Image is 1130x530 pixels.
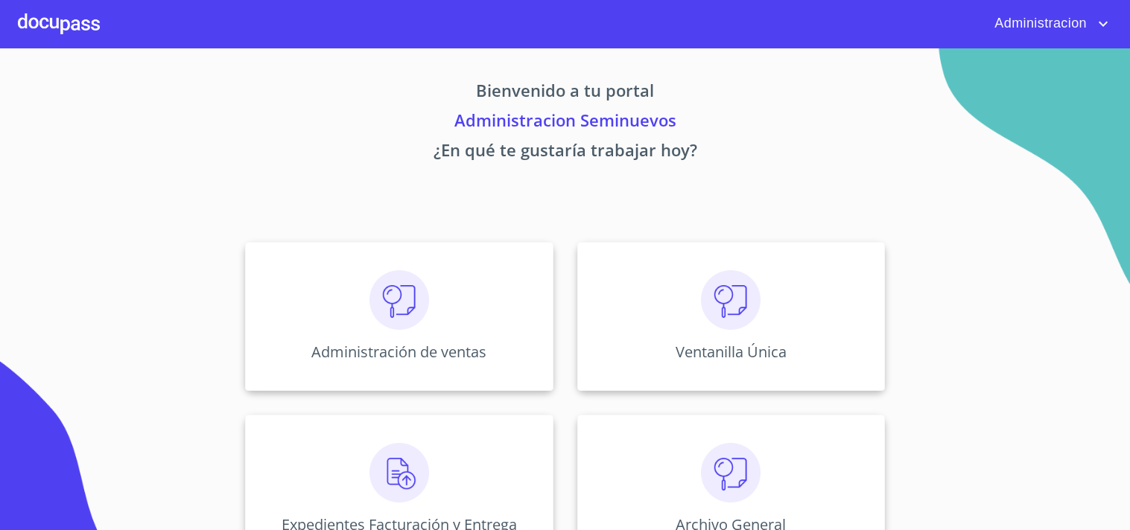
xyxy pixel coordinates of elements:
[983,12,1094,36] span: Administracion
[107,78,1024,108] p: Bienvenido a tu portal
[311,342,486,362] p: Administración de ventas
[107,138,1024,167] p: ¿En qué te gustaría trabajar hoy?
[369,270,429,330] img: consulta.png
[701,443,761,502] img: consulta.png
[676,342,787,362] p: Ventanilla Única
[369,443,429,502] img: carga.png
[107,108,1024,138] p: Administracion Seminuevos
[983,12,1112,36] button: account of current user
[701,270,761,330] img: consulta.png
